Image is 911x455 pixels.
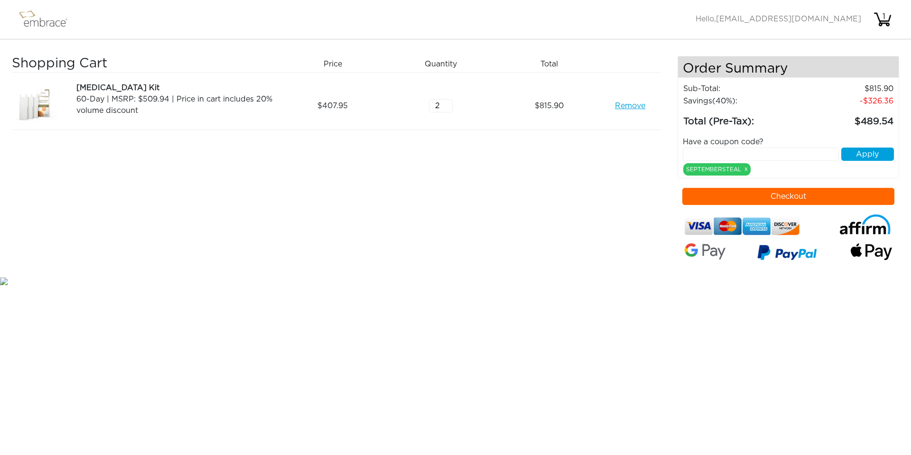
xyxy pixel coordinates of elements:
img: paypal-v3.png [757,241,817,266]
img: fullApplePay.png [851,243,892,260]
img: a09f5d18-8da6-11e7-9c79-02e45ca4b85b.jpeg [12,82,59,130]
img: logo.png [17,8,78,31]
div: SEPTEMBERSTEAL [683,163,751,176]
div: [MEDICAL_DATA] Kit [76,82,275,93]
a: x [744,165,748,173]
td: Sub-Total: [683,83,799,95]
td: 326.36 [799,95,894,107]
h3: Shopping Cart [12,56,275,72]
td: 815.90 [799,83,894,95]
span: [EMAIL_ADDRESS][DOMAIN_NAME] [716,15,861,23]
img: credit-cards.png [685,214,800,238]
button: Apply [841,148,894,161]
a: Remove [615,100,645,111]
button: Checkout [682,188,895,205]
span: 407.95 [317,100,348,111]
div: 60-Day | MSRP: $509.94 | Price in cart includes 20% volume discount [76,93,275,116]
a: 1 [873,15,892,23]
img: cart [873,10,892,29]
img: Google-Pay-Logo.svg [685,243,726,260]
div: Total [499,56,607,72]
td: Total (Pre-Tax): [683,107,799,129]
span: Quantity [425,58,457,70]
div: 1 [874,11,893,22]
img: affirm-logo.svg [838,214,892,235]
span: Hello, [696,15,861,23]
h4: Order Summary [678,56,899,78]
span: (40%) [712,97,735,105]
td: Savings : [683,95,799,107]
span: 815.90 [535,100,564,111]
td: 489.54 [799,107,894,129]
div: Price [282,56,390,72]
div: Have a coupon code? [676,136,902,148]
